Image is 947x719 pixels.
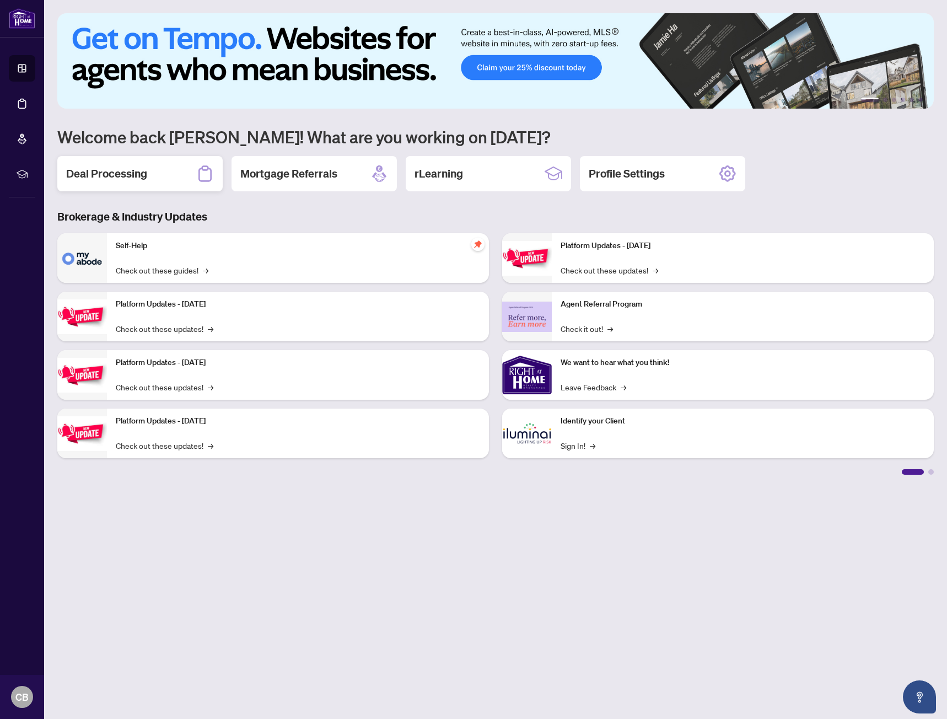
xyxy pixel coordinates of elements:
[57,233,107,283] img: Self-Help
[590,439,595,452] span: →
[116,323,213,335] a: Check out these updates!→
[561,415,925,427] p: Identify your Client
[502,350,552,400] img: We want to hear what you think!
[208,381,213,393] span: →
[116,240,480,252] p: Self-Help
[502,302,552,332] img: Agent Referral Program
[203,264,208,276] span: →
[883,98,887,102] button: 2
[561,264,658,276] a: Check out these updates!→
[561,439,595,452] a: Sign In!→
[910,98,914,102] button: 5
[918,98,923,102] button: 6
[15,689,29,705] span: CB
[561,381,626,393] a: Leave Feedback→
[561,240,925,252] p: Platform Updates - [DATE]
[208,323,213,335] span: →
[892,98,896,102] button: 3
[66,166,147,181] h2: Deal Processing
[116,357,480,369] p: Platform Updates - [DATE]
[9,8,35,29] img: logo
[57,13,934,109] img: Slide 0
[240,166,337,181] h2: Mortgage Referrals
[57,209,934,224] h3: Brokerage & Industry Updates
[57,358,107,393] img: Platform Updates - July 21, 2025
[415,166,463,181] h2: rLearning
[57,416,107,451] img: Platform Updates - July 8, 2025
[901,98,905,102] button: 4
[116,415,480,427] p: Platform Updates - [DATE]
[471,238,485,251] span: pushpin
[57,299,107,334] img: Platform Updates - September 16, 2025
[861,98,879,102] button: 1
[116,264,208,276] a: Check out these guides!→
[116,439,213,452] a: Check out these updates!→
[653,264,658,276] span: →
[589,166,665,181] h2: Profile Settings
[116,381,213,393] a: Check out these updates!→
[502,241,552,276] img: Platform Updates - June 23, 2025
[208,439,213,452] span: →
[561,357,925,369] p: We want to hear what you think!
[621,381,626,393] span: →
[57,126,934,147] h1: Welcome back [PERSON_NAME]! What are you working on [DATE]?
[607,323,613,335] span: →
[903,680,936,713] button: Open asap
[502,409,552,458] img: Identify your Client
[561,323,613,335] a: Check it out!→
[116,298,480,310] p: Platform Updates - [DATE]
[561,298,925,310] p: Agent Referral Program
